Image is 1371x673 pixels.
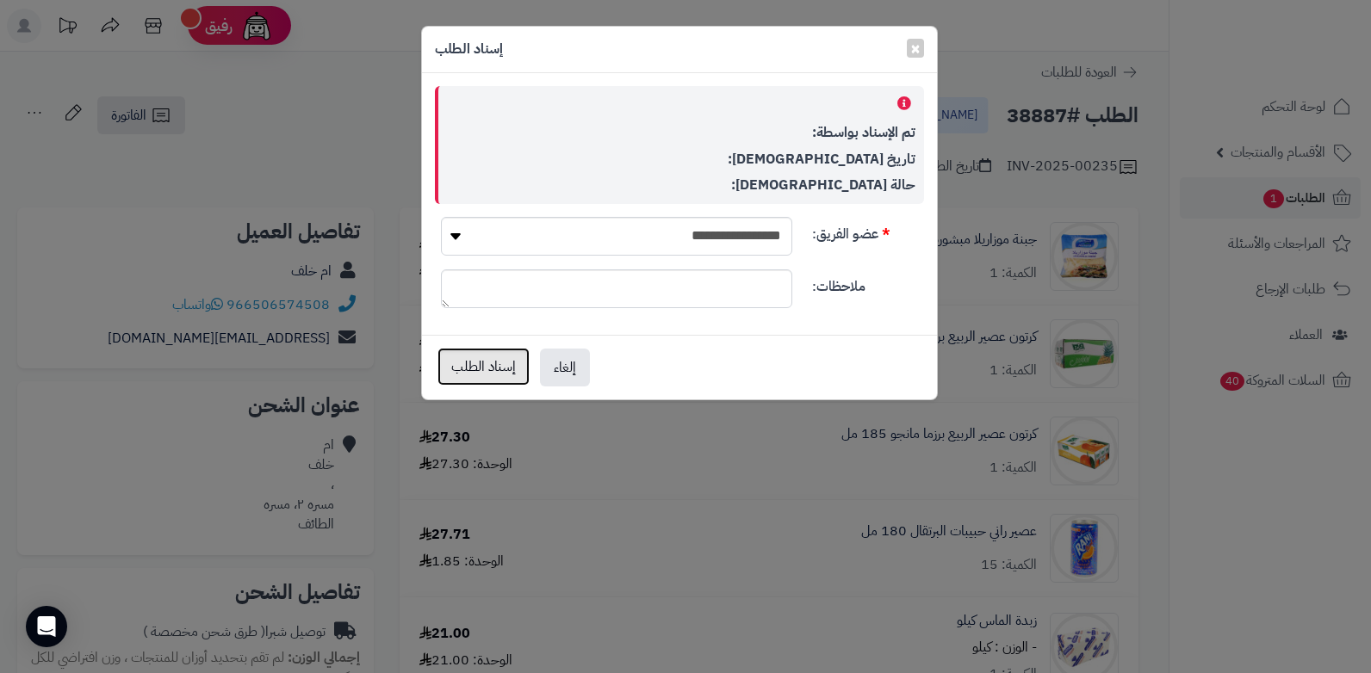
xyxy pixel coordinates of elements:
button: Close [907,39,924,58]
strong: تاريخ [DEMOGRAPHIC_DATA]: [728,149,915,170]
label: عضو الفريق: [805,217,931,244]
button: إسناد الطلب [437,348,530,386]
button: إلغاء [540,349,590,386]
h4: إسناد الطلب [435,40,503,59]
span: × [910,35,921,61]
label: ملاحظات: [805,269,931,297]
strong: تم الإسناد بواسطة: [812,122,915,143]
div: Open Intercom Messenger [26,606,67,647]
strong: حالة [DEMOGRAPHIC_DATA]: [731,175,915,195]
